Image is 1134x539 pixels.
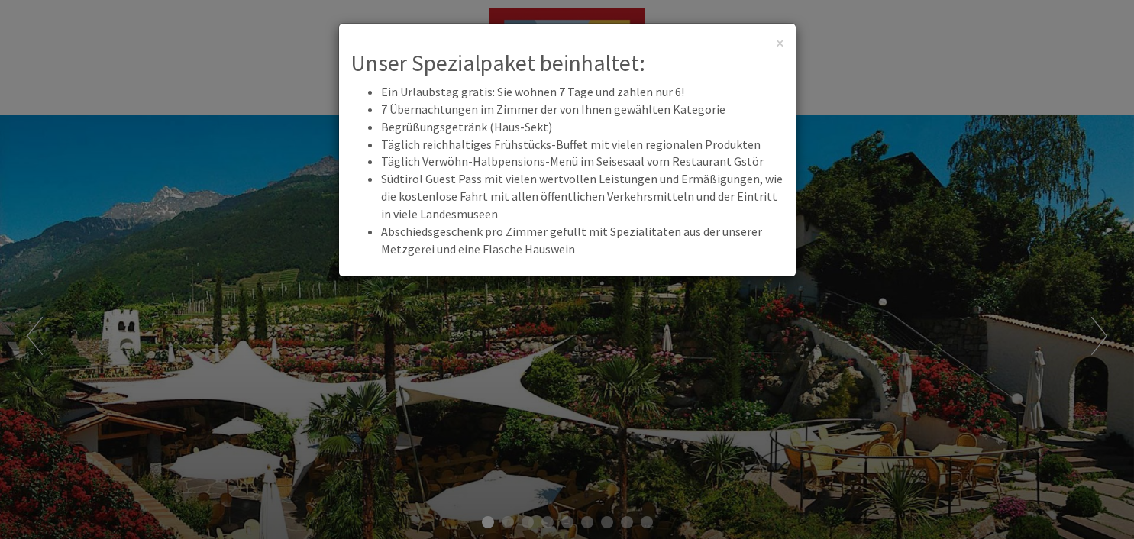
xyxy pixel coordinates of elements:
button: Close [776,35,784,51]
span: × [776,33,784,53]
h2: Unser Spezialpaket beinhaltet: [351,50,784,76]
li: Südtirol Guest Pass mit vielen wertvollen Leistungen und Ermäßigungen, wie die kostenlose Fahrt m... [381,170,784,223]
li: 7 Übernachtungen im Zimmer der von Ihnen gewählten Kategorie [381,101,784,118]
li: Ein Urlaubstag gratis: Sie wohnen 7 Tage und zahlen nur 6! [381,83,784,101]
li: Abschiedsgeschenk pro Zimmer gefüllt mit Spezialitäten aus der unserer Metzgerei und eine Flasche... [381,223,784,258]
li: Täglich Verwöhn-Halbpensions-Menü im Seisesaal vom Restaurant Gstör [381,153,784,170]
li: Begrüßungsgetränk (Haus-Sekt) [381,118,784,136]
li: Täglich reichhaltiges Frühstücks-Buffet mit vielen regionalen Produkten [381,136,784,153]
